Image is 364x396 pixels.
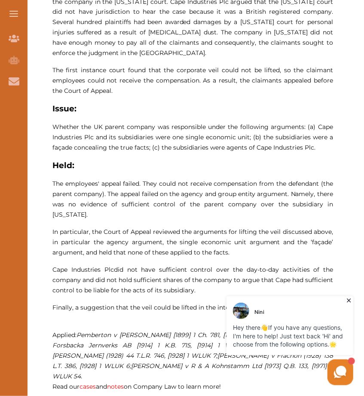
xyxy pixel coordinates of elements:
strong: Held: [52,161,74,171]
span: Cape Industries Plc [52,266,114,274]
span: The first instance court found that the corporate veil could not be lifted, so the claimant emplo... [52,67,333,95]
a: cases [80,383,96,391]
iframe: HelpCrunch [158,294,355,387]
span: In particular, the Court of Appeal reviewed the arguments for lifting the veil discussed above, i... [52,228,333,257]
span: Read our and on Company Law to learn more! [52,383,221,391]
strong: Issue: [52,104,76,114]
span: Whether the UK parent company was responsible under the following arguments: (a) Cape Industries ... [52,123,333,152]
span: Applied: [52,332,279,339]
em: Pemberton v [PERSON_NAME] [1899] 1 Ch. 781, [1899] 2 WLUK 57; [76,332,279,339]
span: did not have sufficient control over the day-to-day activities of the company and did not hold su... [52,266,333,295]
span: Finally, a suggestion that the veil could be lifted in the interests of justice was also rejected. [52,304,327,312]
span: The employees' appeal failed. They could not receive compensation from the defendant (the parent ... [52,180,333,219]
a: notes [107,383,124,391]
